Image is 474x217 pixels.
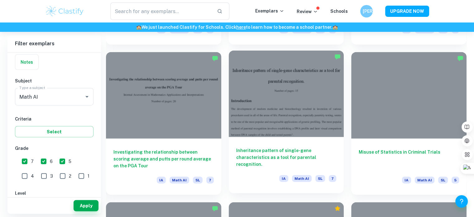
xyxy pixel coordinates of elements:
[170,177,189,184] span: Math AI
[15,55,38,70] button: Notes
[329,175,336,182] span: 7
[297,8,318,15] p: Review
[455,195,468,208] button: Help and Feedback
[415,177,434,184] span: Math AI
[236,147,337,168] h6: Inheritance pattern of single-gene characteristics as a tool for parental recognition.
[136,25,141,30] span: 🏫
[360,5,373,17] button: [PERSON_NAME]
[157,177,166,184] span: IA
[334,205,341,212] div: Premium
[19,85,45,91] label: Type a subject
[83,92,91,101] button: Open
[206,177,214,184] span: 7
[359,149,459,169] h6: Misuse of Statistics in Criminal Trials
[50,158,53,165] span: 6
[333,25,338,30] span: 🏫
[45,5,85,17] img: Clastify logo
[363,8,370,15] h6: [PERSON_NAME]
[50,173,53,180] span: 3
[31,173,34,180] span: 4
[457,55,463,62] img: Marked
[279,175,288,182] span: IA
[385,6,429,17] button: UPGRADE NOW
[15,190,93,197] h6: Level
[255,7,284,14] p: Exemplars
[334,54,341,60] img: Marked
[452,177,459,184] span: 5
[236,25,246,30] a: here
[438,177,448,184] span: SL
[402,177,411,184] span: IA
[193,177,203,184] span: SL
[229,52,344,195] a: Inheritance pattern of single-gene characteristics as a tool for parental recognition.IAMath AISL7
[74,200,98,211] button: Apply
[15,116,93,122] h6: Criteria
[15,145,93,152] h6: Grade
[292,175,312,182] span: Math AI
[88,173,89,180] span: 1
[69,173,71,180] span: 2
[212,55,218,62] img: Marked
[113,149,214,169] h6: Investigating the relationship between scoring average and putts per round average on the PGA Tour
[110,2,212,20] input: Search for any exemplars...
[106,52,221,195] a: Investigating the relationship between scoring average and putts per round average on the PGA Tou...
[69,158,71,165] span: 5
[7,35,101,52] h6: Filter exemplars
[351,52,467,195] a: Misuse of Statistics in Criminal TrialsIAMath AISL5
[330,9,348,14] a: Schools
[15,126,93,137] button: Select
[212,205,218,212] img: Marked
[1,24,473,31] h6: We just launched Clastify for Schools. Click to learn how to become a school partner.
[15,77,93,84] h6: Subject
[31,158,34,165] span: 7
[315,175,325,182] span: SL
